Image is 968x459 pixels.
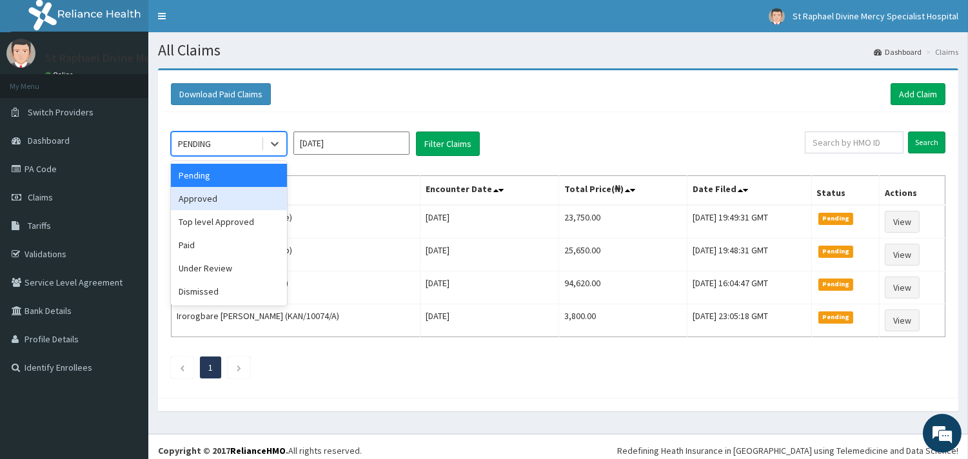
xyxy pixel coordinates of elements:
td: [DATE] [420,205,558,239]
td: 25,650.00 [559,239,687,271]
th: Name [172,176,420,206]
div: Redefining Heath Insurance in [GEOGRAPHIC_DATA] using Telemedicine and Data Science! [617,444,958,457]
img: User Image [769,8,785,24]
td: Irorogbare [PERSON_NAME] (KAN/10074/A) [172,304,420,337]
span: Pending [818,213,854,224]
a: View [885,309,920,331]
td: [PERSON_NAME] (ltr/10002/a) [172,271,420,304]
div: Top level Approved [171,210,287,233]
img: User Image [6,39,35,68]
div: Approved [171,187,287,210]
td: [DATE] 16:04:47 GMT [687,271,811,304]
span: Pending [818,246,854,257]
button: Filter Claims [416,132,480,156]
td: 3,800.00 [559,304,687,337]
th: Date Filed [687,176,811,206]
div: Under Review [171,257,287,280]
th: Encounter Date [420,176,558,206]
div: Dismissed [171,280,287,303]
strong: Copyright © 2017 . [158,445,288,456]
input: Search by HMO ID [805,132,904,153]
a: View [885,211,920,233]
td: [PERSON_NAME] (tte/10004/e) [172,205,420,239]
a: View [885,277,920,298]
h1: All Claims [158,42,958,59]
span: Dashboard [28,135,70,146]
input: Select Month and Year [293,132,410,155]
th: Total Price(₦) [559,176,687,206]
td: [DATE] [420,239,558,271]
a: Add Claim [891,83,945,105]
td: [DATE] 23:05:18 GMT [687,304,811,337]
div: Paid [171,233,287,257]
td: [DATE] [420,304,558,337]
span: Pending [818,278,854,290]
span: St Raphael Divine Mercy Specialist Hospital [793,10,958,22]
th: Actions [880,176,945,206]
td: 94,620.00 [559,271,687,304]
th: Status [811,176,880,206]
span: Claims [28,191,53,203]
div: PENDING [178,137,211,150]
li: Claims [923,46,958,57]
span: Tariffs [28,220,51,231]
td: 23,750.00 [559,205,687,239]
button: Download Paid Claims [171,83,271,105]
a: Dashboard [874,46,922,57]
a: Previous page [179,362,185,373]
div: Pending [171,164,287,187]
p: St Raphael Divine Mercy Specialist Hospital [45,52,263,64]
a: Page 1 is your current page [208,362,213,373]
a: View [885,244,920,266]
a: Online [45,70,76,79]
td: [DATE] 19:49:31 GMT [687,205,811,239]
a: Next page [236,362,242,373]
td: [DATE] 19:48:31 GMT [687,239,811,271]
a: RelianceHMO [230,445,286,456]
span: Switch Providers [28,106,94,118]
td: [DATE] [420,271,558,304]
span: Pending [818,311,854,323]
td: [PERSON_NAME] (tte/10004/b) [172,239,420,271]
input: Search [908,132,945,153]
